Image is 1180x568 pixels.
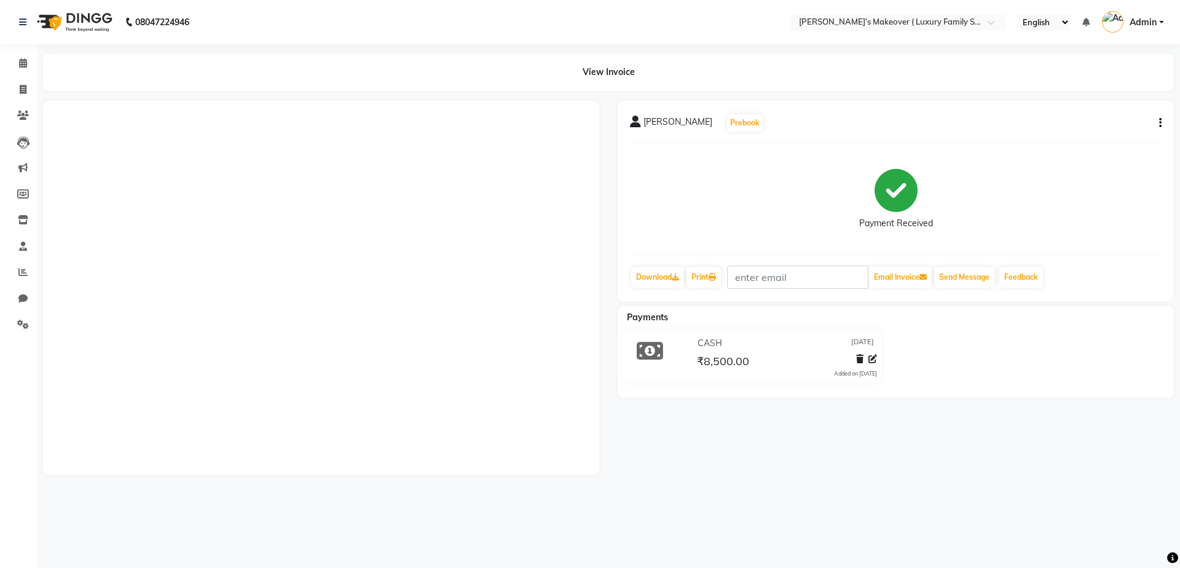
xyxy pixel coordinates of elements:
a: Feedback [999,267,1043,288]
span: ₹8,500.00 [697,354,749,371]
b: 08047224946 [135,5,189,39]
span: Payments [627,312,668,323]
span: [DATE] [851,337,874,350]
div: Added on [DATE] [834,369,877,378]
button: Prebook [727,114,763,132]
div: View Invoice [43,53,1174,91]
input: enter email [727,266,868,289]
a: Download [631,267,684,288]
span: [PERSON_NAME] [643,116,712,133]
div: Payment Received [859,217,933,230]
a: Print [686,267,721,288]
img: Admin [1102,11,1123,33]
span: CASH [698,337,722,350]
span: Admin [1130,16,1157,29]
img: logo [31,5,116,39]
button: Send Message [934,267,994,288]
button: Email Invoice [869,267,932,288]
